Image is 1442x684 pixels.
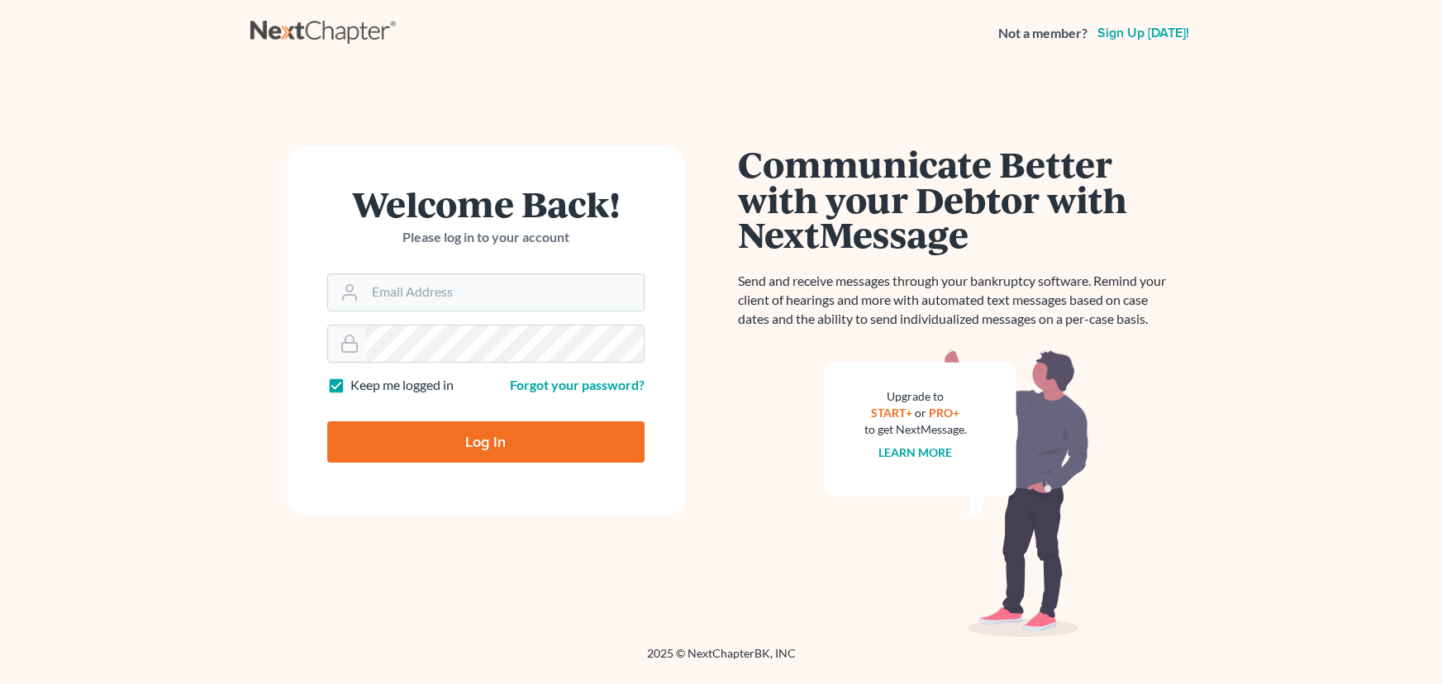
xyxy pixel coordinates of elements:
div: Upgrade to [864,388,967,405]
a: PRO+ [929,406,959,420]
a: START+ [871,406,912,420]
a: Forgot your password? [510,377,645,392]
input: Log In [327,421,645,463]
a: Learn more [878,445,952,459]
span: or [915,406,926,420]
div: 2025 © NextChapterBK, INC [250,645,1192,675]
label: Keep me logged in [350,376,454,395]
h1: Welcome Back! [327,186,645,221]
img: nextmessage_bg-59042aed3d76b12b5cd301f8e5b87938c9018125f34e5fa2b7a6b67550977c72.svg [825,349,1089,638]
div: to get NextMessage. [864,421,967,438]
h1: Communicate Better with your Debtor with NextMessage [738,146,1176,252]
p: Please log in to your account [327,228,645,247]
input: Email Address [365,274,644,311]
strong: Not a member? [998,24,1087,43]
a: Sign up [DATE]! [1094,26,1192,40]
p: Send and receive messages through your bankruptcy software. Remind your client of hearings and mo... [738,272,1176,329]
